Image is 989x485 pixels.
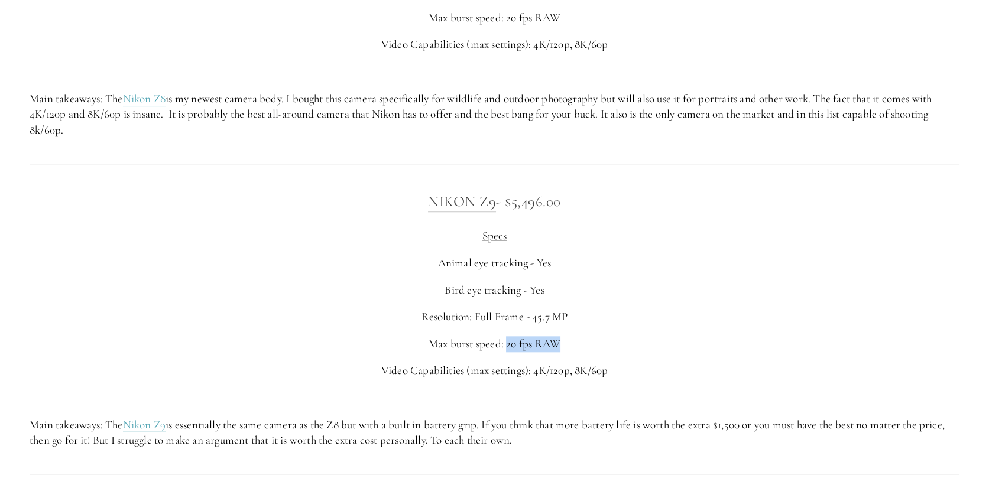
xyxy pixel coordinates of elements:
span: Specs [482,229,507,242]
p: Animal eye tracking - Yes [30,255,959,271]
p: Video Capabilities (max settings): 4K/120p, 8K/60p [30,37,959,53]
p: Resolution: Full Frame - 45.7 MP [30,309,959,325]
p: Main takeaways: The is essentially the same camera as the Z8 but with a built in battery grip. If... [30,417,959,448]
p: Main takeaways: The is my newest camera body. I bought this camera specifically for wildlife and ... [30,91,959,138]
a: Nikon Z9 [428,193,496,211]
p: Video Capabilities (max settings): 4K/120p, 8K/60p [30,363,959,379]
p: Max burst speed: 20 fps RAW [30,336,959,352]
a: Nikon Z8 [123,92,166,106]
h3: - $5,496.00 [30,190,959,213]
a: Nikon Z9 [123,418,166,432]
p: Max burst speed: 20 fps RAW [30,10,959,26]
p: Bird eye tracking - Yes [30,282,959,298]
